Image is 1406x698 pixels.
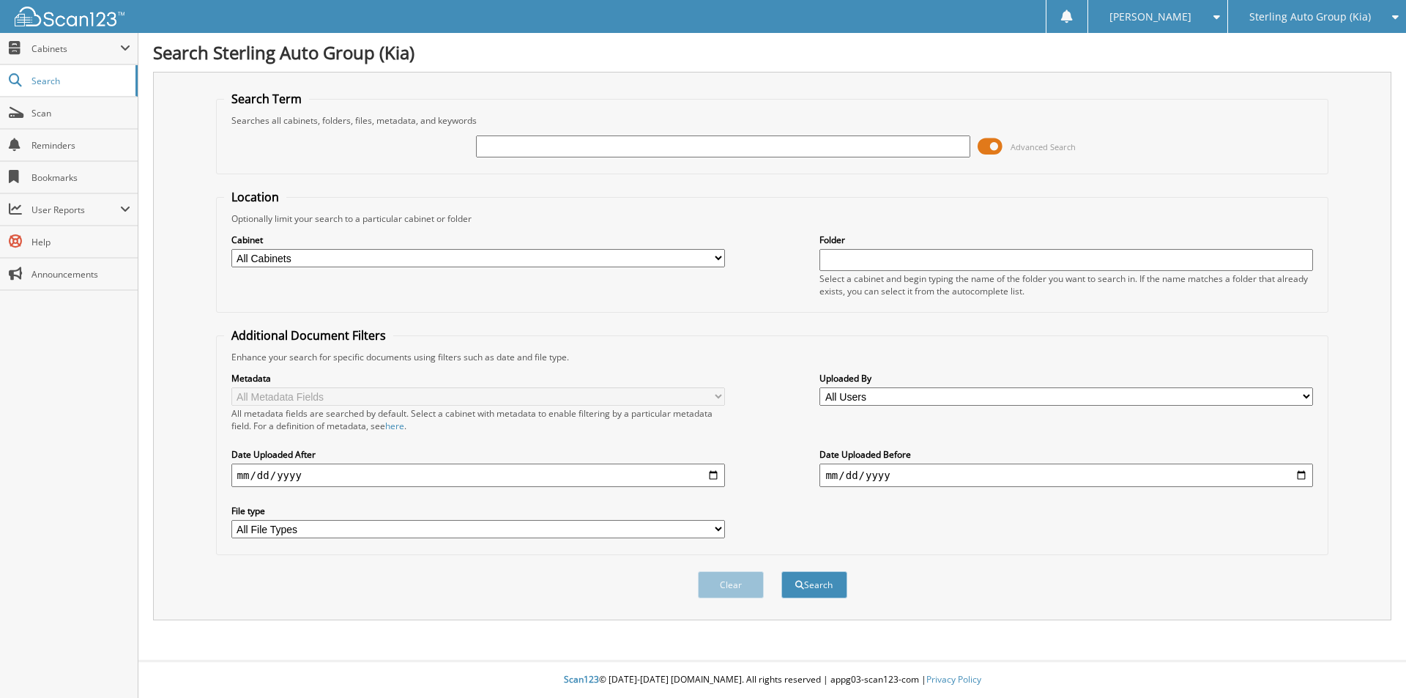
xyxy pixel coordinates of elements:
[31,204,120,216] span: User Reports
[819,464,1313,487] input: end
[15,7,124,26] img: scan123-logo-white.svg
[926,673,981,686] a: Privacy Policy
[231,372,725,385] label: Metadata
[1011,141,1076,152] span: Advanced Search
[819,272,1313,297] div: Select a cabinet and begin typing the name of the folder you want to search in. If the name match...
[231,464,725,487] input: start
[31,107,130,119] span: Scan
[224,212,1321,225] div: Optionally limit your search to a particular cabinet or folder
[31,171,130,184] span: Bookmarks
[224,91,309,107] legend: Search Term
[224,114,1321,127] div: Searches all cabinets, folders, files, metadata, and keywords
[231,505,725,517] label: File type
[138,662,1406,698] div: © [DATE]-[DATE] [DOMAIN_NAME]. All rights reserved | appg03-scan123-com |
[1109,12,1191,21] span: [PERSON_NAME]
[31,268,130,281] span: Announcements
[564,673,599,686] span: Scan123
[819,448,1313,461] label: Date Uploaded Before
[385,420,404,432] a: here
[31,75,128,87] span: Search
[698,571,764,598] button: Clear
[781,571,847,598] button: Search
[819,234,1313,246] label: Folder
[153,40,1391,64] h1: Search Sterling Auto Group (Kia)
[231,407,725,432] div: All metadata fields are searched by default. Select a cabinet with metadata to enable filtering b...
[31,236,130,248] span: Help
[224,327,393,344] legend: Additional Document Filters
[819,372,1313,385] label: Uploaded By
[224,351,1321,363] div: Enhance your search for specific documents using filters such as date and file type.
[31,139,130,152] span: Reminders
[224,189,286,205] legend: Location
[31,42,120,55] span: Cabinets
[1249,12,1371,21] span: Sterling Auto Group (Kia)
[231,448,725,461] label: Date Uploaded After
[231,234,725,246] label: Cabinet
